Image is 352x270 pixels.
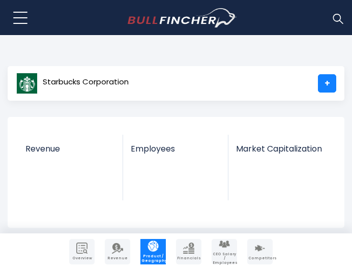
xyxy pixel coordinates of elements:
[43,78,129,86] span: Starbucks Corporation
[212,239,237,264] a: Company Employees
[318,74,336,93] a: +
[123,135,227,166] a: Employees
[177,256,200,260] span: Financials
[105,239,130,264] a: Company Revenue
[236,144,326,154] span: Market Capitalization
[140,239,166,264] a: Company Product/Geography
[131,144,220,154] span: Employees
[128,8,237,27] a: Go to homepage
[18,135,123,166] a: Revenue
[128,8,237,27] img: bullfincher logo
[70,256,94,260] span: Overview
[213,252,236,265] span: CEO Salary / Employees
[69,239,95,264] a: Company Overview
[248,256,272,260] span: Competitors
[25,144,115,154] span: Revenue
[106,256,129,260] span: Revenue
[176,239,201,264] a: Company Financials
[228,135,333,166] a: Market Capitalization
[16,73,38,94] img: SBUX logo
[247,239,273,264] a: Company Competitors
[16,74,129,93] a: Starbucks Corporation
[141,254,165,263] span: Product / Geography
